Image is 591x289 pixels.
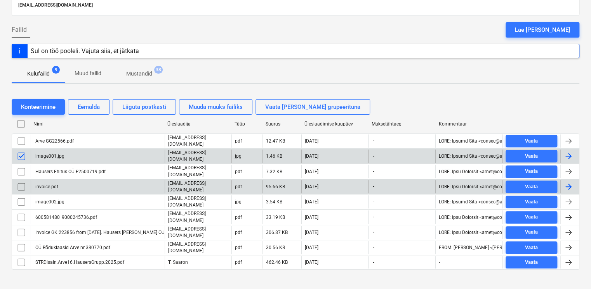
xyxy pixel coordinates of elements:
div: - [439,260,440,265]
button: Vaata [506,241,557,254]
p: [EMAIL_ADDRESS][DOMAIN_NAME] [18,1,573,9]
span: - [372,229,375,236]
p: [EMAIL_ADDRESS][DOMAIN_NAME] [168,180,228,193]
span: - [372,183,375,190]
p: [EMAIL_ADDRESS][DOMAIN_NAME] [168,134,228,148]
div: Tüüp [235,121,259,127]
div: image002.jpg [34,199,64,205]
div: pdf [235,230,242,235]
p: T. Saaron [168,259,188,266]
button: Lae [PERSON_NAME] [506,22,579,38]
div: OÜ Rõduklaasid Arve nr 380770.pdf [34,245,110,250]
p: [EMAIL_ADDRESS][DOMAIN_NAME] [168,195,228,208]
span: Failid [12,25,27,34]
div: Vaata [PERSON_NAME] grupeerituna [265,102,360,112]
div: Eemalda [78,102,100,112]
div: [DATE] [305,153,318,159]
div: Vaata [525,167,538,176]
span: - [372,153,375,160]
span: - [372,168,375,175]
div: [DATE] [305,245,318,250]
div: pdf [235,215,242,220]
button: Liiguta postkasti [113,99,176,115]
div: Üleslaadimise kuupäev [304,121,365,127]
div: 33.19 KB [266,215,285,220]
div: jpg [235,199,242,205]
div: Suurus [266,121,298,127]
div: [DATE] [305,215,318,220]
span: - [372,199,375,205]
div: Liiguta postkasti [122,102,166,112]
button: Konteerimine [12,99,65,115]
p: [EMAIL_ADDRESS][DOMAIN_NAME] [168,165,228,178]
div: Konteerimine [21,102,56,112]
div: 462.46 KB [266,260,288,265]
div: Vaata [525,258,538,267]
button: Vaata [506,181,557,193]
div: Vaata [525,182,538,191]
div: Vaata [525,213,538,222]
span: - [372,244,375,251]
div: Muuda muuks failiks [189,102,243,112]
div: [DATE] [305,138,318,144]
button: Vaata [PERSON_NAME] grupeerituna [256,99,370,115]
button: Vaata [506,211,557,224]
div: Nimi [33,121,161,127]
div: Invoice GK 223856 from [DATE]. Hausers [PERSON_NAME] OU and G [PERSON_NAME] SIA.pdf [34,230,231,235]
p: Muud failid [75,69,101,77]
span: - [372,138,375,144]
div: pdf [235,138,242,144]
div: 95.66 KB [266,184,285,189]
span: 9 [52,66,60,74]
p: [EMAIL_ADDRESS][DOMAIN_NAME] [168,241,228,254]
button: Muuda muuks failiks [179,99,252,115]
div: Arve GG22566.pdf [34,138,74,144]
button: Vaata [506,135,557,147]
p: [EMAIL_ADDRESS][DOMAIN_NAME] [168,226,228,239]
button: Vaata [506,256,557,268]
div: jpg [235,153,242,159]
div: 30.56 KB [266,245,285,250]
div: pdf [235,260,242,265]
button: Vaata [506,165,557,178]
div: [DATE] [305,199,318,205]
div: [DATE] [305,230,318,235]
div: Vaata [525,243,538,252]
div: Sul on töö pooleli. Vajuta siia, et jätkata [31,47,139,55]
div: [DATE] [305,169,318,174]
span: - [372,214,375,220]
div: Vaata [525,152,538,161]
div: Vaata [525,198,538,206]
div: Vaata [525,137,538,146]
div: 7.32 KB [266,169,282,174]
div: 1.46 KB [266,153,282,159]
button: Vaata [506,226,557,239]
p: Mustandid [126,70,152,78]
div: Üleslaadija [167,121,228,127]
div: 3.54 KB [266,199,282,205]
div: 306.87 KB [266,230,288,235]
div: 12.47 KB [266,138,285,144]
button: Eemalda [68,99,110,115]
span: 38 [154,66,163,74]
div: Lae [PERSON_NAME] [515,25,570,35]
div: Hausers Ehitus OÜ F2500719.pdf [34,169,106,174]
div: [DATE] [305,184,318,189]
div: pdf [235,245,242,250]
div: STRDisain.Arve16.HausersGrupp.2025.pdf [34,260,124,265]
p: Kulufailid [27,70,50,78]
button: Vaata [506,150,557,162]
div: image001.jpg [34,153,64,159]
div: Maksetähtaeg [372,121,433,127]
p: [EMAIL_ADDRESS][DOMAIN_NAME] [168,150,228,163]
p: [EMAIL_ADDRESS][DOMAIN_NAME] [168,210,228,224]
div: 600581480_9000245736.pdf [34,215,97,220]
div: pdf [235,184,242,189]
button: Vaata [506,196,557,208]
div: Vaata [525,228,538,237]
div: invoice.pdf [34,184,58,189]
div: Kommentaar [438,121,499,127]
span: - [372,259,375,266]
div: [DATE] [305,260,318,265]
div: pdf [235,169,242,174]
